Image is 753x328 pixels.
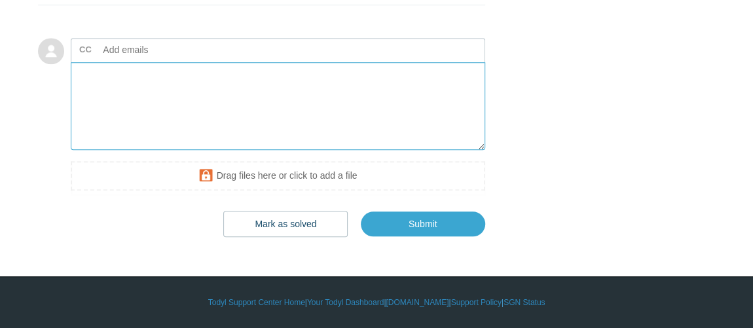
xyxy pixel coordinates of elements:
[451,297,502,308] a: Support Policy
[98,40,239,60] input: Add emails
[208,297,305,308] a: Todyl Support Center Home
[386,297,449,308] a: [DOMAIN_NAME]
[79,40,92,60] label: CC
[71,62,485,151] textarea: Add your reply
[504,297,545,308] a: SGN Status
[223,211,348,237] button: Mark as solved
[307,297,384,308] a: Your Todyl Dashboard
[361,211,485,236] input: Submit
